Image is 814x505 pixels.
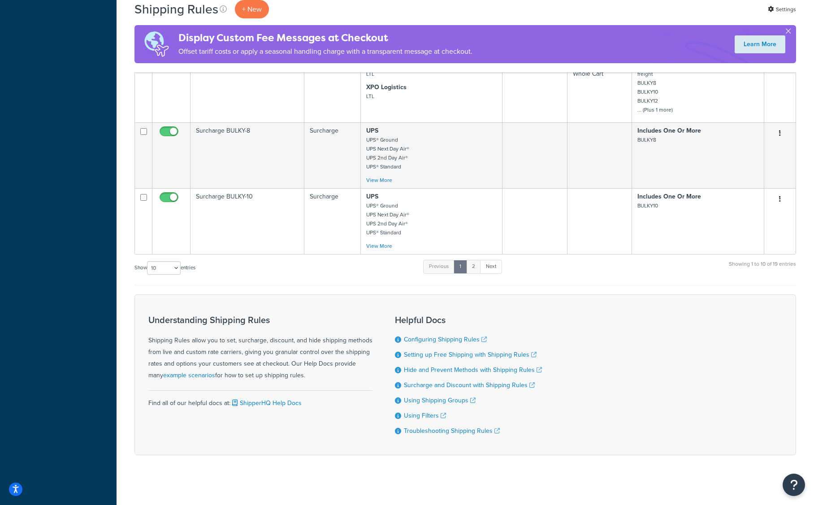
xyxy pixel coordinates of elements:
a: 1 [454,260,467,273]
a: Hide and Prevent Methods with Shipping Rules [404,365,542,375]
a: Learn More [735,35,785,53]
small: UPS® Ground UPS Next Day Air® UPS 2nd Day Air® UPS® Standard [366,202,409,237]
strong: XPO Logistics [366,82,407,92]
button: Open Resource Center [783,474,805,496]
select: Showentries [147,261,181,275]
a: Surcharge and Discount with Shipping Rules [404,380,535,390]
strong: UPS [366,126,378,135]
a: Using Filters [404,411,446,420]
div: Showing 1 to 10 of 19 entries [729,259,796,278]
td: Hide Methods LTL Weight under 110 [191,56,304,122]
a: View More [366,176,392,184]
a: Configuring Shipping Rules [404,335,487,344]
a: Setting up Free Shipping with Shipping Rules [404,350,537,359]
a: example scenarios [163,371,215,380]
label: Show entries [134,261,195,275]
strong: Includes One Or More [637,126,701,135]
div: Find all of our helpful docs at: [148,390,372,409]
h1: Shipping Rules [134,0,218,18]
td: Hide Methods [304,56,361,122]
div: Shipping Rules allow you to set, surcharge, discount, and hide shipping methods from live and cus... [148,315,372,381]
h4: Display Custom Fee Messages at Checkout [178,30,472,45]
a: 2 [466,260,481,273]
td: Surcharge [304,122,361,188]
h3: Helpful Docs [395,315,542,325]
a: ShipperHQ Help Docs [230,398,302,408]
a: Troubleshooting Shipping Rules [404,426,500,436]
img: duties-banner-06bc72dcb5fe05cb3f9472aba00be2ae8eb53ab6f0d8bb03d382ba314ac3c341.png [134,25,178,63]
a: Settings [768,3,796,16]
small: freight BULKY8 BULKY10 BULKY12 ... (Plus 1 more) [637,70,673,114]
small: BULKY10 [637,202,658,210]
td: Surcharge BULKY-8 [191,122,304,188]
small: BULKY8 [637,136,656,144]
strong: UPS [366,192,378,201]
td: Surcharge [304,188,361,254]
h3: Understanding Shipping Rules [148,315,372,325]
td: Weight ≤ 110 for Whole Cart [567,56,632,122]
a: Next [480,260,502,273]
small: LTL [366,70,374,78]
small: UPS® Ground UPS Next Day Air® UPS 2nd Day Air® UPS® Standard [366,136,409,171]
a: Using Shipping Groups [404,396,476,405]
small: LTL [366,92,374,100]
a: View More [366,242,392,250]
a: Previous [423,260,455,273]
td: Surcharge BULKY-10 [191,188,304,254]
p: Offset tariff costs or apply a seasonal handling charge with a transparent message at checkout. [178,45,472,58]
strong: Includes One Or More [637,192,701,201]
